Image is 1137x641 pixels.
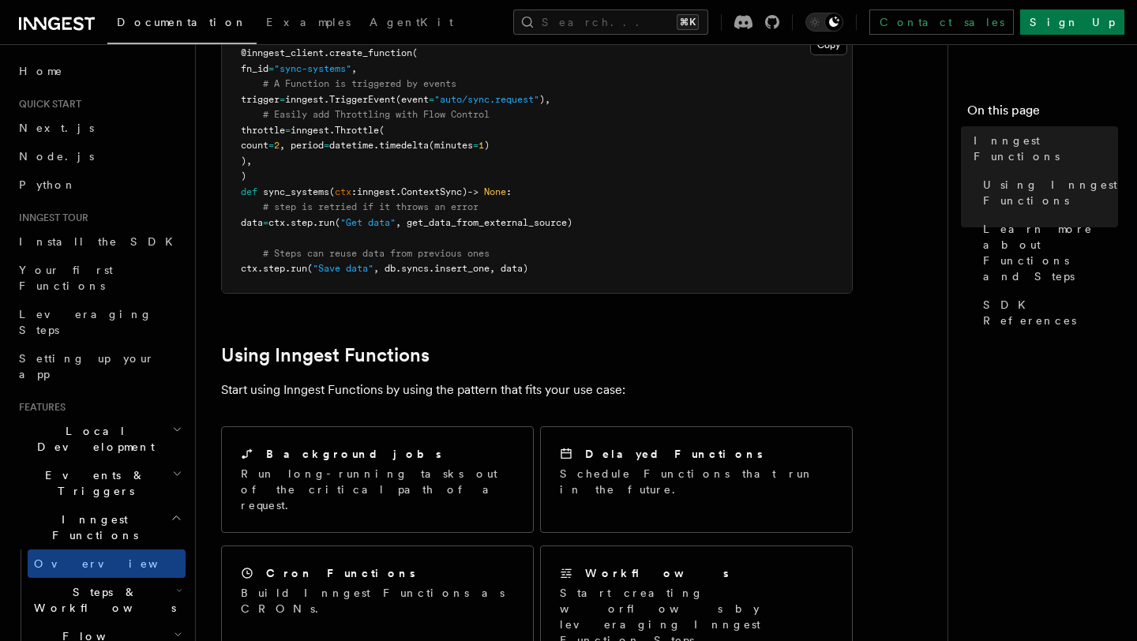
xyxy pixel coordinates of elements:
[357,186,396,197] span: inngest
[291,263,307,274] span: run
[983,297,1118,328] span: SDK References
[478,140,484,151] span: 1
[434,94,539,105] span: "auto/sync.request"
[484,140,490,151] span: )
[412,47,418,58] span: (
[13,256,186,300] a: Your first Functions
[285,263,291,274] span: .
[107,5,257,44] a: Documentation
[263,78,456,89] span: # A Function is triggered by events
[274,140,280,151] span: 2
[513,9,708,35] button: Search...⌘K
[13,461,186,505] button: Events & Triggers
[19,150,94,163] span: Node.js
[19,308,152,336] span: Leveraging Steps
[13,401,66,414] span: Features
[285,217,291,228] span: .
[335,186,351,197] span: ctx
[285,125,291,136] span: =
[13,114,186,142] a: Next.js
[869,9,1014,35] a: Contact sales
[263,109,490,120] span: # Easily add Throttling with Flow Control
[429,140,473,151] span: (minutes
[329,94,396,105] span: TriggerEvent
[280,140,324,151] span: , period
[977,171,1118,215] a: Using Inngest Functions
[13,57,186,85] a: Home
[241,47,324,58] span: @inngest_client
[241,585,514,617] p: Build Inngest Functions as CRONs.
[484,186,506,197] span: None
[13,171,186,199] a: Python
[13,98,81,111] span: Quick start
[13,417,186,461] button: Local Development
[241,171,246,182] span: )
[967,101,1118,126] h4: On this page
[983,221,1118,284] span: Learn more about Functions and Steps
[268,217,285,228] span: ctx
[263,201,478,212] span: # step is retried if it throws an error
[560,466,833,497] p: Schedule Functions that run in the future.
[810,35,847,55] button: Copy
[28,584,176,616] span: Steps & Workflows
[19,63,63,79] span: Home
[360,5,463,43] a: AgentKit
[13,344,186,388] a: Setting up your app
[268,140,274,151] span: =
[539,94,550,105] span: ),
[291,125,335,136] span: inngest.
[1020,9,1124,35] a: Sign Up
[370,16,453,28] span: AgentKit
[266,446,441,462] h2: Background jobs
[34,557,197,570] span: Overview
[263,217,268,228] span: =
[977,215,1118,291] a: Learn more about Functions and Steps
[467,186,478,197] span: ->
[221,379,853,401] p: Start using Inngest Functions by using the pattern that fits your use case:
[13,505,186,549] button: Inngest Functions
[351,63,357,74] span: ,
[263,263,285,274] span: step
[805,13,843,32] button: Toggle dark mode
[285,94,329,105] span: inngest.
[257,5,360,43] a: Examples
[585,446,763,462] h2: Delayed Functions
[241,466,514,513] p: Run long-running tasks out of the critical path of a request.
[585,565,729,581] h2: Workflows
[241,140,268,151] span: count
[241,63,268,74] span: fn_id
[241,156,252,167] span: ),
[263,186,329,197] span: sync_systems
[313,217,318,228] span: .
[13,423,172,455] span: Local Development
[13,142,186,171] a: Node.js
[977,291,1118,335] a: SDK References
[329,186,335,197] span: (
[401,186,467,197] span: ContextSync)
[274,63,351,74] span: "sync-systems"
[280,94,285,105] span: =
[19,264,113,292] span: Your first Functions
[318,217,335,228] span: run
[13,300,186,344] a: Leveraging Steps
[983,177,1118,208] span: Using Inngest Functions
[221,344,430,366] a: Using Inngest Functions
[379,125,385,136] span: (
[291,217,313,228] span: step
[13,212,88,224] span: Inngest tour
[329,140,379,151] span: datetime.
[19,122,94,134] span: Next.js
[396,217,572,228] span: , get_data_from_external_source)
[268,63,274,74] span: =
[257,263,263,274] span: .
[13,467,172,499] span: Events & Triggers
[329,47,412,58] span: create_function
[429,94,434,105] span: =
[967,126,1118,171] a: Inngest Functions
[396,186,401,197] span: .
[241,217,263,228] span: data
[19,235,182,248] span: Install the SDK
[241,263,257,274] span: ctx
[266,16,351,28] span: Examples
[241,94,280,105] span: trigger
